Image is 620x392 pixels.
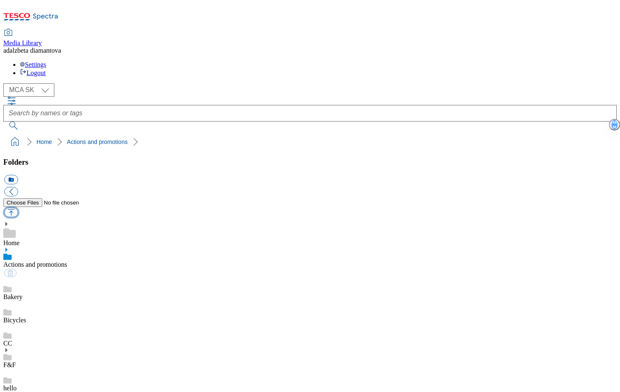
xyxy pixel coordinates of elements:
a: hello [3,385,17,392]
a: Bakery [3,293,22,300]
a: Home [36,139,52,145]
a: CC [3,340,12,347]
a: F&F [3,361,16,368]
a: Media Library [3,29,42,47]
span: ad [3,47,10,54]
a: Actions and promotions [3,261,67,268]
nav: breadcrumb [3,134,617,150]
a: Settings [20,61,46,68]
input: Search by names or tags [3,105,617,122]
h3: Folders [3,158,617,167]
span: Media Library [3,39,42,46]
a: home [8,135,22,149]
a: Bicycles [3,317,26,324]
span: alzbeta diamantova [10,47,61,54]
a: Actions and promotions [67,139,127,145]
a: Home [3,239,19,246]
a: Logout [20,69,46,76]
